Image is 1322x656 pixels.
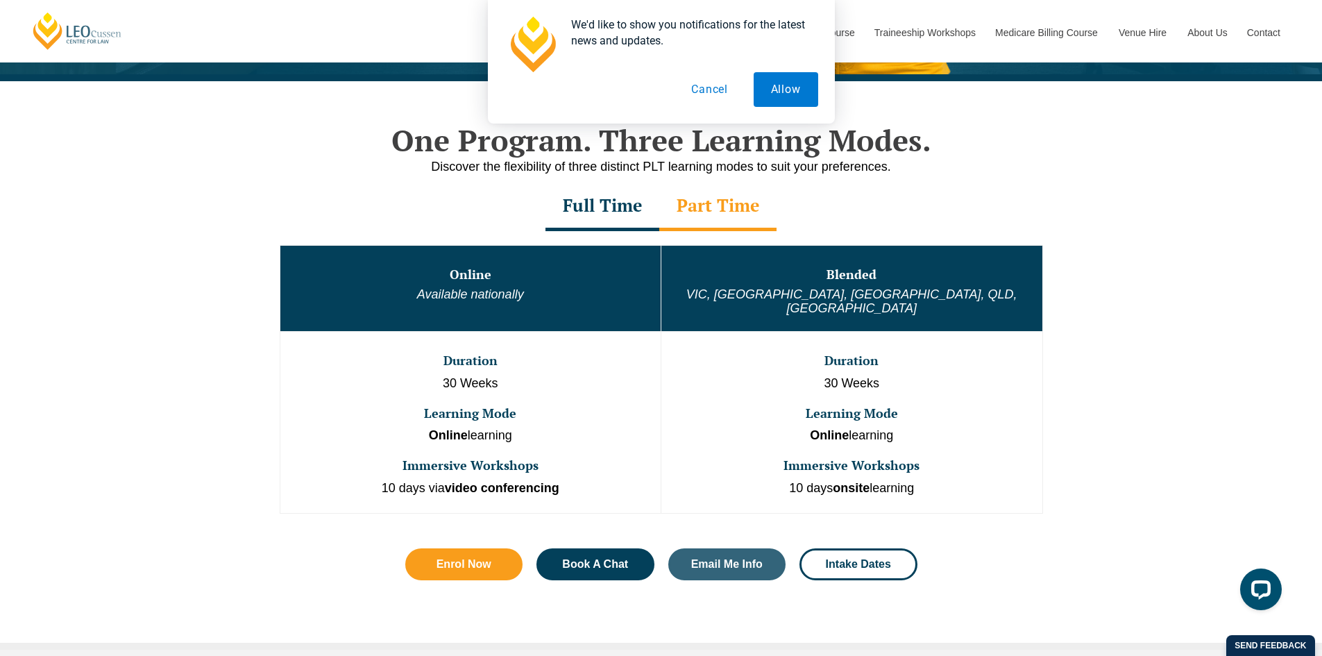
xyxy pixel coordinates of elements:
h3: Online [282,268,660,282]
h3: Immersive Workshops [663,459,1041,473]
p: 30 Weeks [663,375,1041,393]
strong: Online [810,428,849,442]
p: learning [282,427,660,445]
em: Available nationally [417,287,524,301]
strong: video conferencing [445,481,559,495]
h3: Duration [663,354,1041,368]
span: Intake Dates [826,559,891,570]
span: Book A Chat [562,559,628,570]
h3: Duration [282,354,660,368]
span: Email Me Info [691,559,763,570]
span: Enrol Now [437,559,491,570]
div: Full Time [545,183,659,231]
img: notification icon [505,17,560,72]
em: VIC, [GEOGRAPHIC_DATA], [GEOGRAPHIC_DATA], QLD, [GEOGRAPHIC_DATA] [686,287,1017,315]
a: Intake Dates [799,548,917,580]
button: Allow [754,72,818,107]
p: 10 days learning [663,480,1041,498]
a: Book A Chat [536,548,654,580]
iframe: LiveChat chat widget [1229,563,1287,621]
p: 30 Weeks [282,375,660,393]
strong: Online [429,428,468,442]
a: Email Me Info [668,548,786,580]
h3: Learning Mode [663,407,1041,421]
button: Cancel [674,72,745,107]
div: Part Time [659,183,777,231]
h3: Blended [663,268,1041,282]
p: 10 days via [282,480,660,498]
h2: One Program. Three Learning Modes. [266,123,1057,158]
div: We'd like to show you notifications for the latest news and updates. [560,17,818,49]
h3: Immersive Workshops [282,459,660,473]
strong: onsite [833,481,870,495]
a: Enrol Now [405,548,523,580]
p: learning [663,427,1041,445]
h3: Learning Mode [282,407,660,421]
p: Discover the flexibility of three distinct PLT learning modes to suit your preferences. [266,158,1057,176]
